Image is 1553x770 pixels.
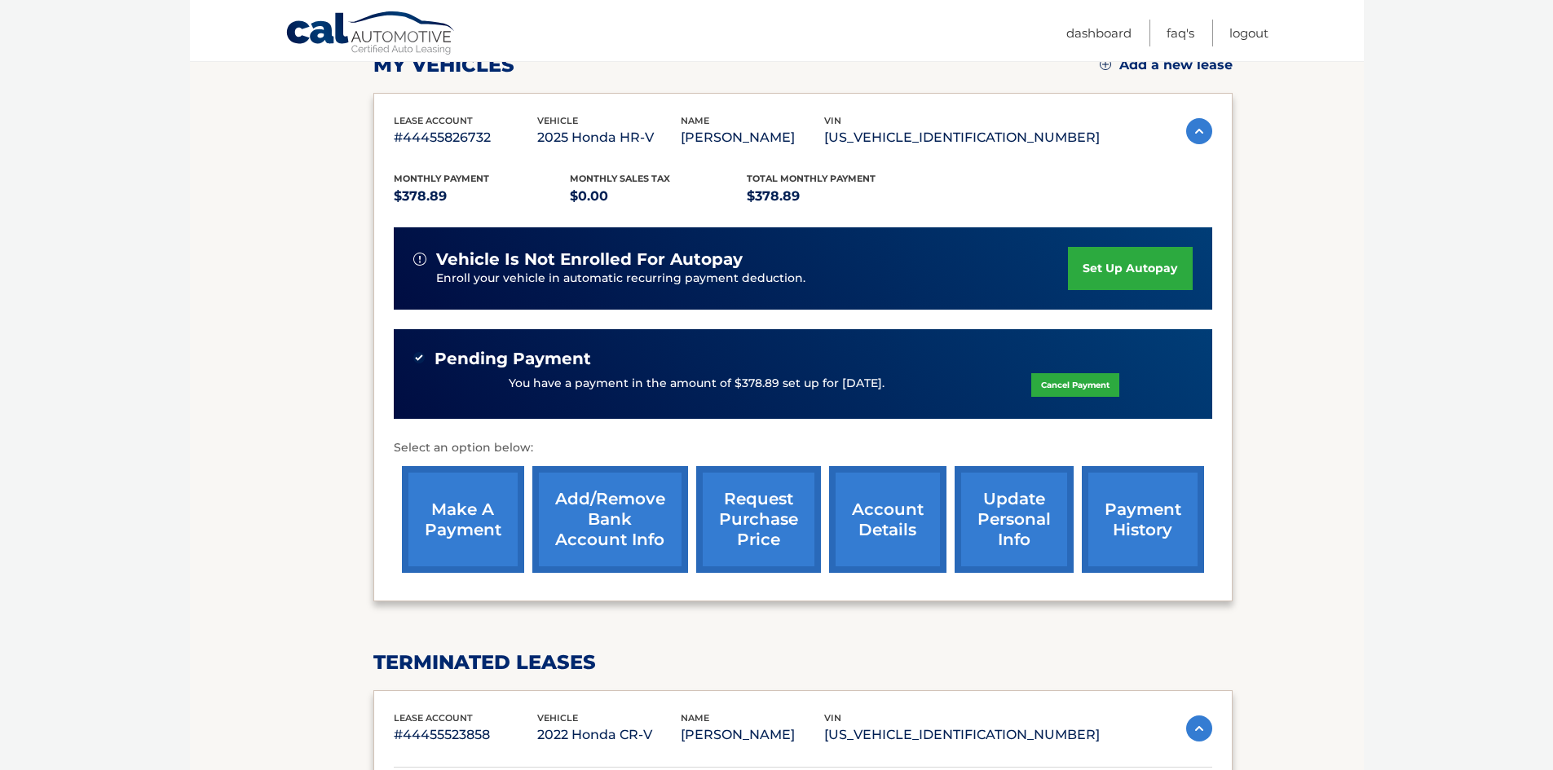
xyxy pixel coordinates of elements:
[1068,247,1192,290] a: set up autopay
[373,650,1233,675] h2: terminated leases
[373,53,514,77] h2: my vehicles
[570,173,670,184] span: Monthly sales Tax
[829,466,946,573] a: account details
[394,115,473,126] span: lease account
[394,185,571,208] p: $378.89
[537,724,681,746] p: 2022 Honda CR-V
[394,126,537,149] p: #44455826732
[394,173,489,184] span: Monthly Payment
[824,115,841,126] span: vin
[436,249,743,270] span: vehicle is not enrolled for autopay
[537,712,578,724] span: vehicle
[537,115,578,126] span: vehicle
[824,126,1100,149] p: [US_VEHICLE_IDENTIFICATION_NUMBER]
[1186,715,1212,741] img: accordion-active.svg
[681,115,709,126] span: name
[436,270,1069,288] p: Enroll your vehicle in automatic recurring payment deduction.
[394,438,1212,458] p: Select an option below:
[413,253,426,266] img: alert-white.svg
[955,466,1074,573] a: update personal info
[537,126,681,149] p: 2025 Honda HR-V
[1066,20,1132,46] a: Dashboard
[1229,20,1268,46] a: Logout
[824,724,1100,746] p: [US_VEHICLE_IDENTIFICATION_NUMBER]
[394,724,537,746] p: #44455523858
[696,466,821,573] a: request purchase price
[747,173,876,184] span: Total Monthly Payment
[285,11,457,58] a: Cal Automotive
[1186,118,1212,144] img: accordion-active.svg
[1031,373,1119,397] a: Cancel Payment
[1082,466,1204,573] a: payment history
[681,712,709,724] span: name
[532,466,688,573] a: Add/Remove bank account info
[1100,57,1233,73] a: Add a new lease
[1100,59,1111,70] img: add.svg
[747,185,924,208] p: $378.89
[681,724,824,746] p: [PERSON_NAME]
[413,352,425,363] img: check-green.svg
[570,185,747,208] p: $0.00
[681,126,824,149] p: [PERSON_NAME]
[824,712,841,724] span: vin
[435,349,591,369] span: Pending Payment
[1167,20,1194,46] a: FAQ's
[509,375,885,393] p: You have a payment in the amount of $378.89 set up for [DATE].
[394,712,473,724] span: lease account
[402,466,524,573] a: make a payment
